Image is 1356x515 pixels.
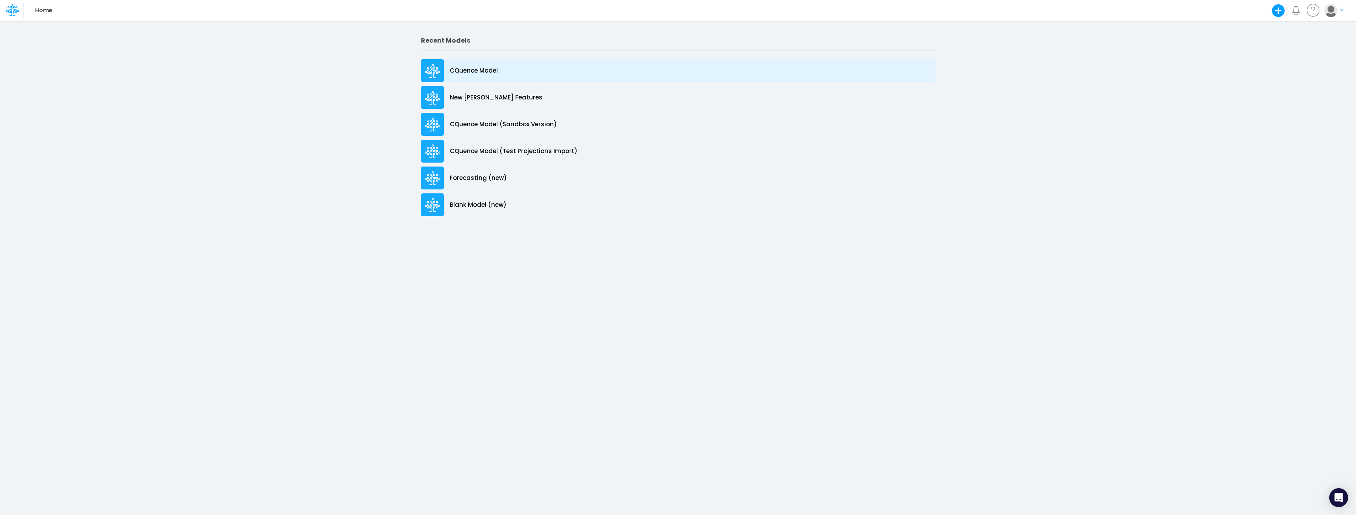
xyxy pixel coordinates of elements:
[421,165,935,191] a: Forecasting (new)
[421,111,935,138] a: CQuence Model (Sandbox Version)
[421,84,935,111] a: New [PERSON_NAME] Features
[450,200,507,210] p: Blank Model (new)
[421,138,935,165] a: CQuence Model (Test Projections Import)
[421,57,935,84] a: CQuence Model
[1329,488,1348,507] div: Open Intercom Messenger
[450,93,542,102] p: New [PERSON_NAME] Features
[421,37,935,44] h2: Recent Models
[35,6,52,15] p: Home
[450,174,507,183] p: Forecasting (new)
[421,191,935,218] a: Blank Model (new)
[450,147,577,156] p: CQuence Model (Test Projections Import)
[450,120,557,129] p: CQuence Model (Sandbox Version)
[1291,6,1300,15] a: Notifications
[450,66,498,75] p: CQuence Model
